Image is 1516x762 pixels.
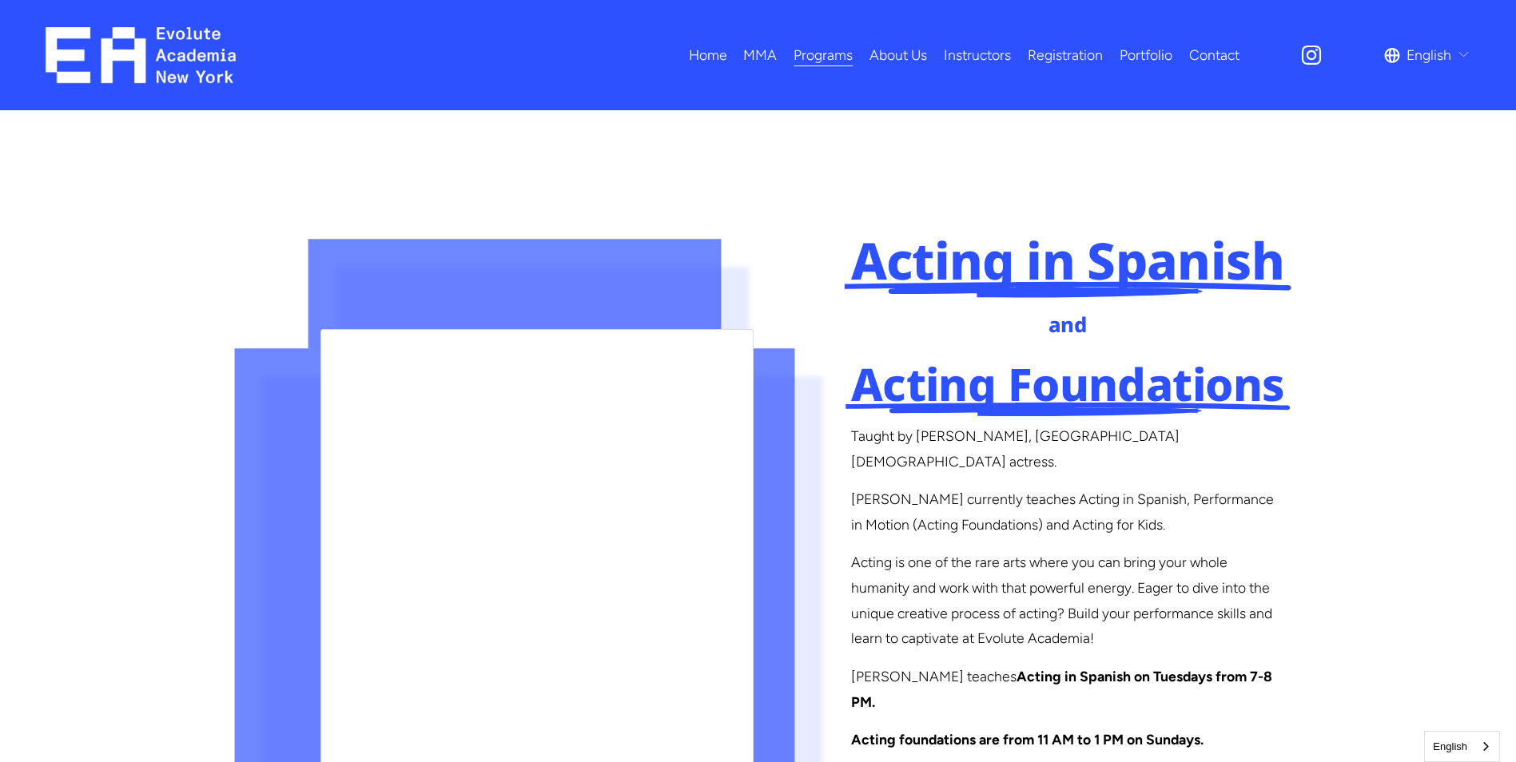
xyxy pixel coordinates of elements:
[1407,42,1451,68] span: English
[851,353,1285,414] span: Acting Foundations
[689,42,727,69] a: Home
[851,668,1275,710] strong: Tuesdays from 7-8 PM.
[1384,42,1470,69] div: language picker
[1028,311,1108,339] h4: and
[944,42,1011,69] a: Instructors
[46,27,237,83] img: EA
[1424,731,1500,762] aside: Language selected: English
[851,731,1204,748] strong: Acting foundations are from 11 AM to 1 PM on Sundays.
[869,42,927,69] a: About Us
[1189,42,1239,69] a: Contact
[1120,42,1172,69] a: Portfolio
[1017,668,1150,685] strong: Acting in Spanish on
[851,550,1284,651] p: Acting is one of the rare arts where you can bring your whole humanity and work with that powerfu...
[851,486,1284,537] p: [PERSON_NAME] currently teaches Acting in Spanish, Performance in Motion (Acting Foundations) and...
[794,42,853,68] span: Programs
[1299,43,1323,67] a: Instagram
[1425,732,1499,761] a: English
[851,664,1284,714] p: [PERSON_NAME] teaches
[851,225,1284,295] span: Acting in Spanish
[794,42,853,69] a: folder dropdown
[1028,42,1103,69] a: Registration
[743,42,777,69] a: folder dropdown
[743,42,777,68] span: MMA
[851,423,1284,474] p: Taught by [PERSON_NAME], [GEOGRAPHIC_DATA][DEMOGRAPHIC_DATA] actress.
